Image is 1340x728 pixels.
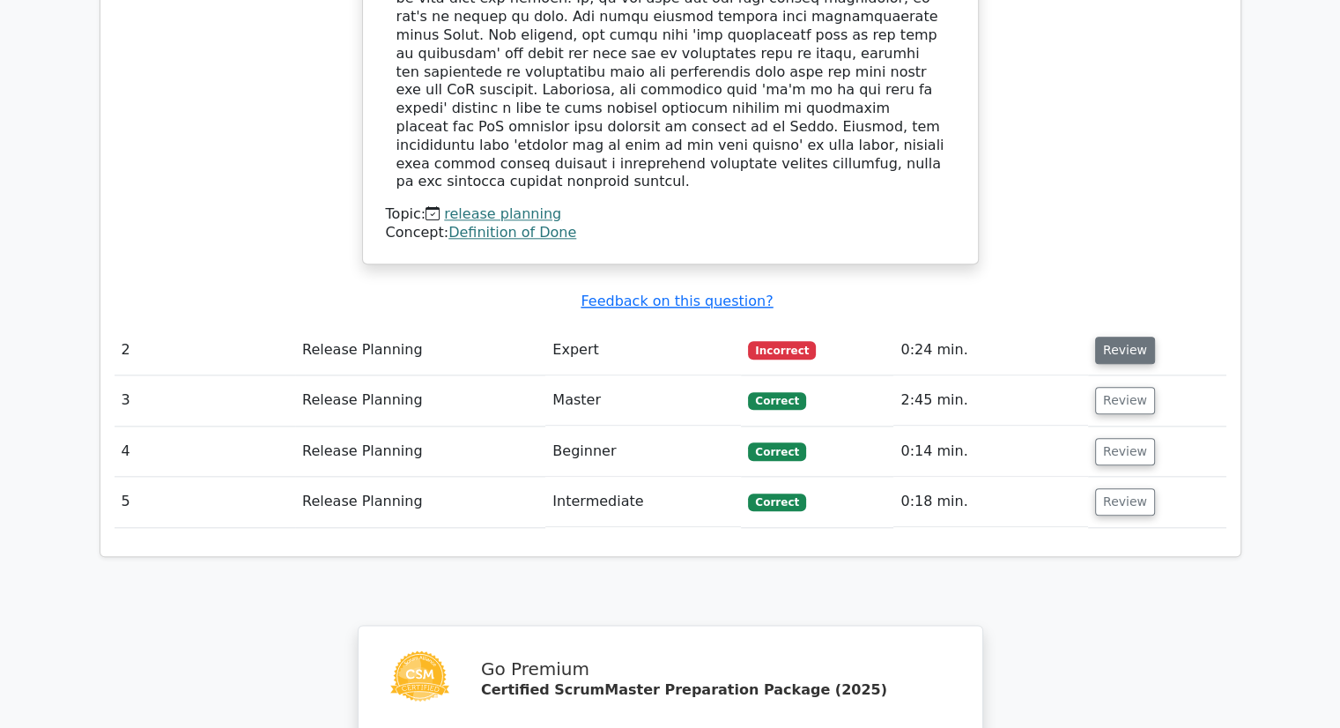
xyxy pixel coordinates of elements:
[444,205,561,222] a: release planning
[1095,337,1155,364] button: Review
[1095,387,1155,414] button: Review
[295,477,545,527] td: Release Planning
[545,325,741,375] td: Expert
[386,224,955,242] div: Concept:
[581,293,773,309] a: Feedback on this question?
[115,477,296,527] td: 5
[748,494,805,511] span: Correct
[893,477,1088,527] td: 0:18 min.
[1095,438,1155,465] button: Review
[295,325,545,375] td: Release Planning
[893,375,1088,426] td: 2:45 min.
[115,325,296,375] td: 2
[545,427,741,477] td: Beginner
[893,427,1088,477] td: 0:14 min.
[545,477,741,527] td: Intermediate
[448,224,576,241] a: Definition of Done
[893,325,1088,375] td: 0:24 min.
[386,205,955,224] div: Topic:
[295,375,545,426] td: Release Planning
[115,375,296,426] td: 3
[748,341,816,359] span: Incorrect
[115,427,296,477] td: 4
[545,375,741,426] td: Master
[748,442,805,460] span: Correct
[748,392,805,410] span: Correct
[1095,488,1155,516] button: Review
[295,427,545,477] td: Release Planning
